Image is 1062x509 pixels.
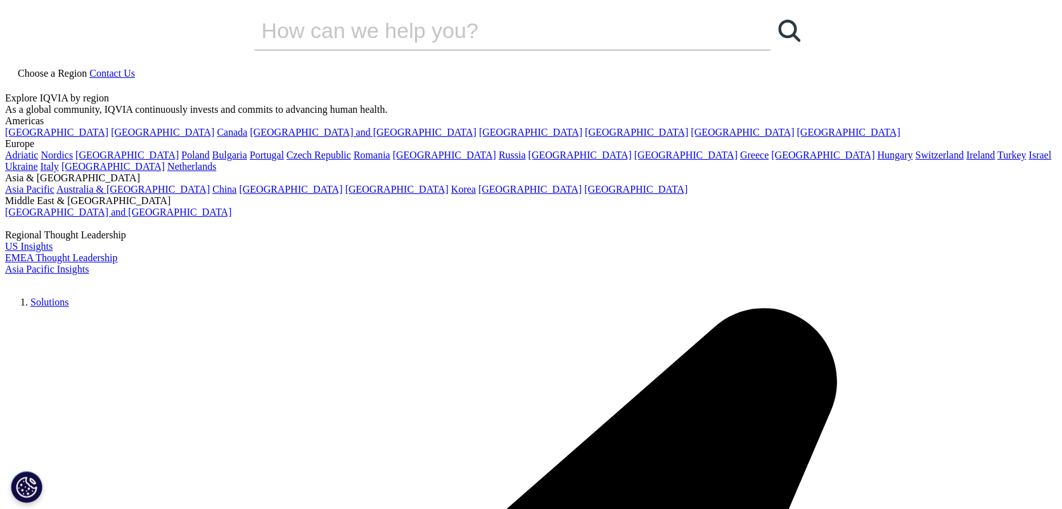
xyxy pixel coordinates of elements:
a: [GEOGRAPHIC_DATA] [691,127,794,138]
span: Choose a Region [18,68,87,79]
a: Romania [354,150,390,160]
a: Turkey [997,150,1027,160]
a: Ireland [966,150,995,160]
a: Czech Republic [286,150,351,160]
a: [GEOGRAPHIC_DATA] [634,150,738,160]
a: [GEOGRAPHIC_DATA] [584,184,688,195]
a: Russia [499,150,526,160]
div: Asia & [GEOGRAPHIC_DATA] [5,172,1057,184]
a: Portugal [250,150,284,160]
a: Australia & [GEOGRAPHIC_DATA] [56,184,210,195]
div: Europe [5,138,1057,150]
a: Hungary [877,150,912,160]
a: [GEOGRAPHIC_DATA] [239,184,342,195]
a: [GEOGRAPHIC_DATA] [585,127,688,138]
a: [GEOGRAPHIC_DATA] [528,150,631,160]
a: China [212,184,236,195]
a: Netherlands [167,161,216,172]
div: Middle East & [GEOGRAPHIC_DATA] [5,195,1057,207]
a: [GEOGRAPHIC_DATA] [75,150,179,160]
a: Adriatic [5,150,38,160]
a: [GEOGRAPHIC_DATA] [796,127,900,138]
a: [GEOGRAPHIC_DATA] [478,184,582,195]
a: [GEOGRAPHIC_DATA] [771,150,874,160]
a: [GEOGRAPHIC_DATA] [345,184,449,195]
a: [GEOGRAPHIC_DATA] and [GEOGRAPHIC_DATA] [250,127,476,138]
a: Greece [740,150,769,160]
a: Solutions [30,297,68,307]
a: [GEOGRAPHIC_DATA] [111,127,214,138]
a: Poland [181,150,209,160]
a: Nordics [41,150,73,160]
svg: Search [778,20,800,42]
div: Explore IQVIA by region [5,93,1057,104]
a: Israel [1028,150,1051,160]
a: Bulgaria [212,150,247,160]
a: Korea [451,184,476,195]
a: Asia Pacific [5,184,54,195]
a: [GEOGRAPHIC_DATA] [61,161,165,172]
a: Italy [41,161,59,172]
div: As a global community, IQVIA continuously invests and commits to advancing human health. [5,104,1057,115]
a: [GEOGRAPHIC_DATA] [479,127,582,138]
a: [GEOGRAPHIC_DATA] [5,127,108,138]
a: Canada [217,127,247,138]
a: US Insights [5,241,53,252]
a: Switzerland [915,150,963,160]
a: Search [771,11,809,49]
button: Cookies Settings [11,471,42,503]
a: [GEOGRAPHIC_DATA] and [GEOGRAPHIC_DATA] [5,207,231,217]
div: Regional Thought Leadership [5,229,1057,241]
div: Americas [5,115,1057,127]
a: Ukraine [5,161,38,172]
a: [GEOGRAPHIC_DATA] [393,150,496,160]
a: Contact Us [89,68,135,79]
input: Search [254,11,734,49]
a: Asia Pacific Insights [5,264,89,274]
a: EMEA Thought Leadership [5,252,117,263]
